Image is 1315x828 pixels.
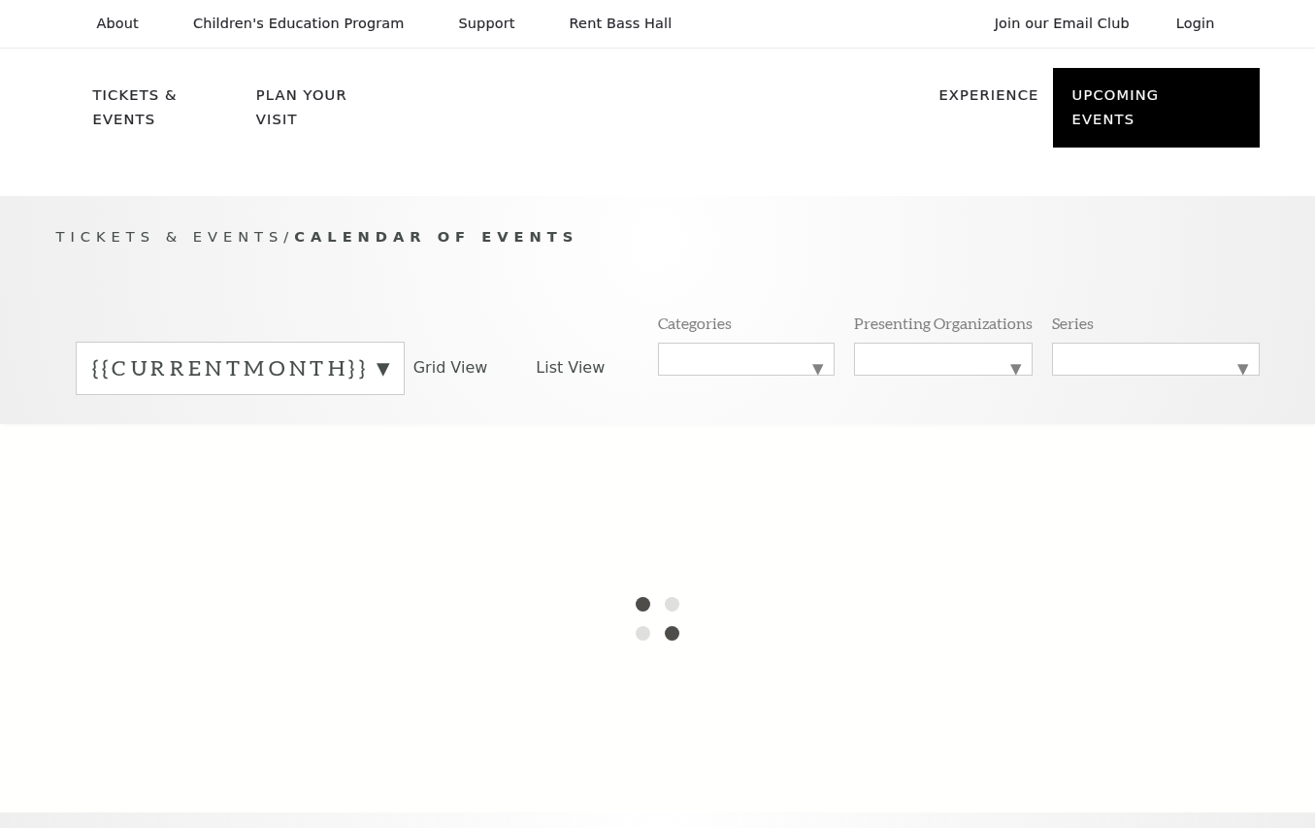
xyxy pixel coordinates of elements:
[413,357,488,379] span: Grid View
[459,16,515,32] p: Support
[56,228,284,245] span: Tickets & Events
[1052,313,1094,333] p: Series
[97,16,139,32] p: About
[256,83,392,143] p: Plan Your Visit
[570,16,673,32] p: Rent Bass Hall
[294,228,578,245] span: Calendar of Events
[536,357,605,379] span: List View
[938,83,1038,118] p: Experience
[1072,83,1223,143] p: Upcoming Events
[93,83,244,143] p: Tickets & Events
[56,225,1260,249] p: /
[854,313,1033,333] p: Presenting Organizations
[92,353,388,383] label: {{currentMonth}}
[658,313,732,333] p: Categories
[193,16,405,32] p: Children's Education Program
